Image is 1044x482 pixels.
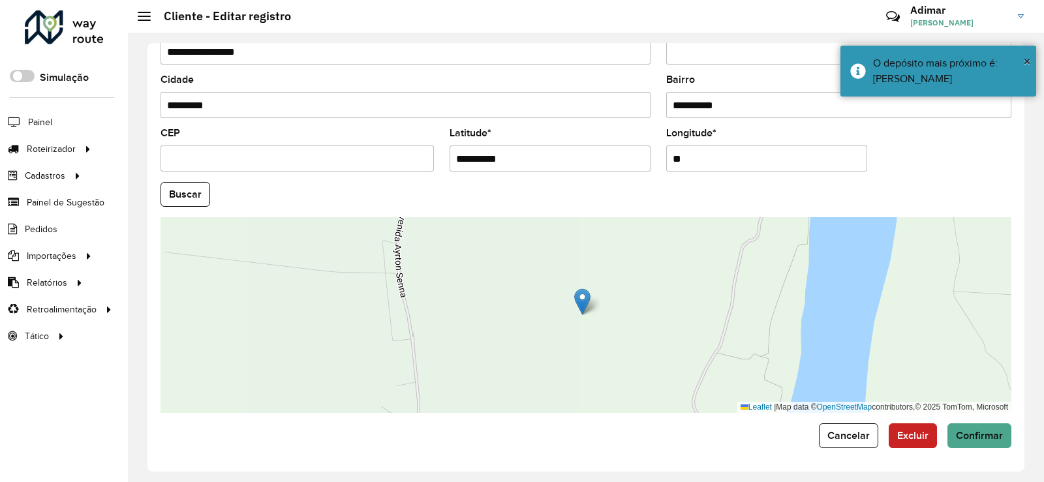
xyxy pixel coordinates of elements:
[25,329,49,343] span: Tático
[666,72,695,87] label: Bairro
[774,402,776,412] span: |
[450,125,491,141] label: Latitude
[879,3,907,31] a: Contato Rápido
[666,125,716,141] label: Longitude
[161,72,194,87] label: Cidade
[910,17,1008,29] span: [PERSON_NAME]
[151,9,291,23] h2: Cliente - Editar registro
[889,423,937,448] button: Excluir
[27,303,97,316] span: Retroalimentação
[897,430,929,441] span: Excluir
[873,55,1026,87] div: O depósito mais próximo é: [PERSON_NAME]
[819,423,878,448] button: Cancelar
[910,4,1008,16] h3: Adimar
[956,430,1003,441] span: Confirmar
[25,222,57,236] span: Pedidos
[40,70,89,85] label: Simulação
[1024,54,1030,68] span: ×
[161,125,180,141] label: CEP
[27,249,76,263] span: Importações
[737,402,1011,413] div: Map data © contributors,© 2025 TomTom, Microsoft
[1024,52,1030,71] button: Close
[27,276,67,290] span: Relatórios
[28,115,52,129] span: Painel
[741,402,772,412] a: Leaflet
[27,142,76,156] span: Roteirizador
[25,169,65,183] span: Cadastros
[827,430,870,441] span: Cancelar
[817,402,872,412] a: OpenStreetMap
[27,196,104,209] span: Painel de Sugestão
[574,288,591,315] img: Marker
[161,182,210,207] button: Buscar
[947,423,1011,448] button: Confirmar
